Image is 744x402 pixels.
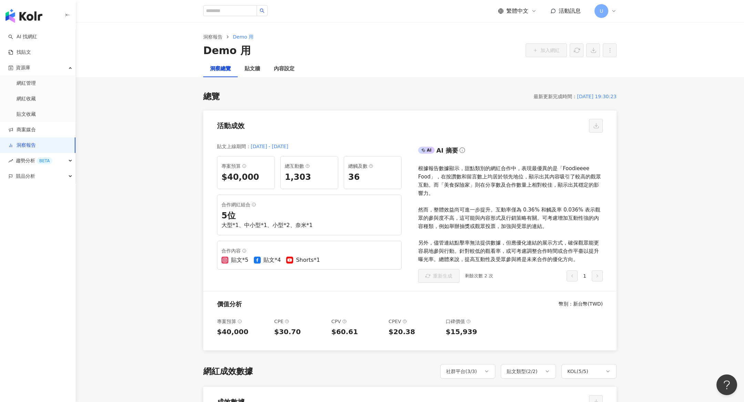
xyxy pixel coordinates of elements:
[16,60,30,75] span: 資源庫
[260,8,265,13] span: search
[8,142,36,149] a: 洞察報告
[217,317,269,326] div: 專案預算
[245,65,260,73] div: 貼文牆
[418,164,603,264] div: 根據報告數據顯示，甜點類別的網紅合作中，表現最優異的是「Foodieeee Food」，在按讚數和留言數上均居於領先地位，顯示出其內容吸引了較高的觀眾互動。而「美食探險家」則在分享數及合作數量上...
[348,172,397,183] div: 36
[221,200,397,209] div: 合作網紅組合
[221,247,397,255] div: 合作內容
[285,172,334,183] div: 1,303
[8,33,37,40] a: searchAI 找網紅
[210,65,231,73] div: 洞察總覽
[217,300,242,308] div: 價值分析
[446,367,477,375] div: 社群平台 ( 3 / 3 )
[716,374,737,395] iframe: Help Scout Beacon - Open
[296,256,320,264] div: Shorts*1
[389,317,440,326] div: CPEV
[567,270,603,281] div: 1
[274,65,294,73] div: 內容設定
[465,272,493,279] div: 剩餘次數 2 次
[274,327,326,337] div: $30.70
[8,126,36,133] a: 商案媒合
[274,317,326,326] div: CPE
[17,80,36,87] a: 網紅管理
[17,111,36,118] a: 貼文收藏
[221,210,397,222] div: 5 位
[217,142,251,151] div: 貼文上線期間 ：
[526,43,567,57] button: 加入網紅
[217,121,245,131] div: 活動成效
[446,327,497,337] div: $15,939
[221,172,270,183] div: $40,000
[251,142,288,151] div: [DATE] - [DATE]
[506,7,528,15] span: 繁體中文
[221,162,270,170] div: 專案預算
[285,162,334,170] div: 總互動數
[577,92,617,101] div: [DATE] 19:30:23
[418,145,603,159] div: AIAI 摘要
[559,301,603,308] div: 幣別 ： 新台幣 ( TWD )
[17,95,36,102] a: 網紅收藏
[16,153,52,168] span: 趨勢分析
[202,33,224,41] a: 洞察報告
[331,317,383,326] div: CPV
[348,162,397,170] div: 總觸及數
[418,147,435,154] div: AI
[6,9,42,23] img: logo
[446,317,497,326] div: 口碑價值
[418,269,459,283] button: 重新生成
[567,367,588,375] div: KOL ( 5 / 5 )
[331,327,383,337] div: $60.61
[559,8,581,14] span: 活動訊息
[221,221,397,229] div: 大型*1、中小型*1、小型*2、奈米*1
[203,91,220,103] div: 總覽
[507,367,538,375] div: 貼文類型 ( 2 / 2 )
[233,34,254,40] span: Demo 用
[203,43,251,58] div: Demo 用
[534,92,577,101] div: 最新更新完成時間 ：
[600,7,603,15] span: U
[217,327,269,337] div: $40,000
[37,157,52,164] div: BETA
[389,327,440,337] div: $20.38
[203,366,253,378] div: 網紅成效數據
[436,146,458,155] div: AI 摘要
[16,168,35,184] span: 競品分析
[8,158,13,163] span: rise
[8,49,31,56] a: 找貼文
